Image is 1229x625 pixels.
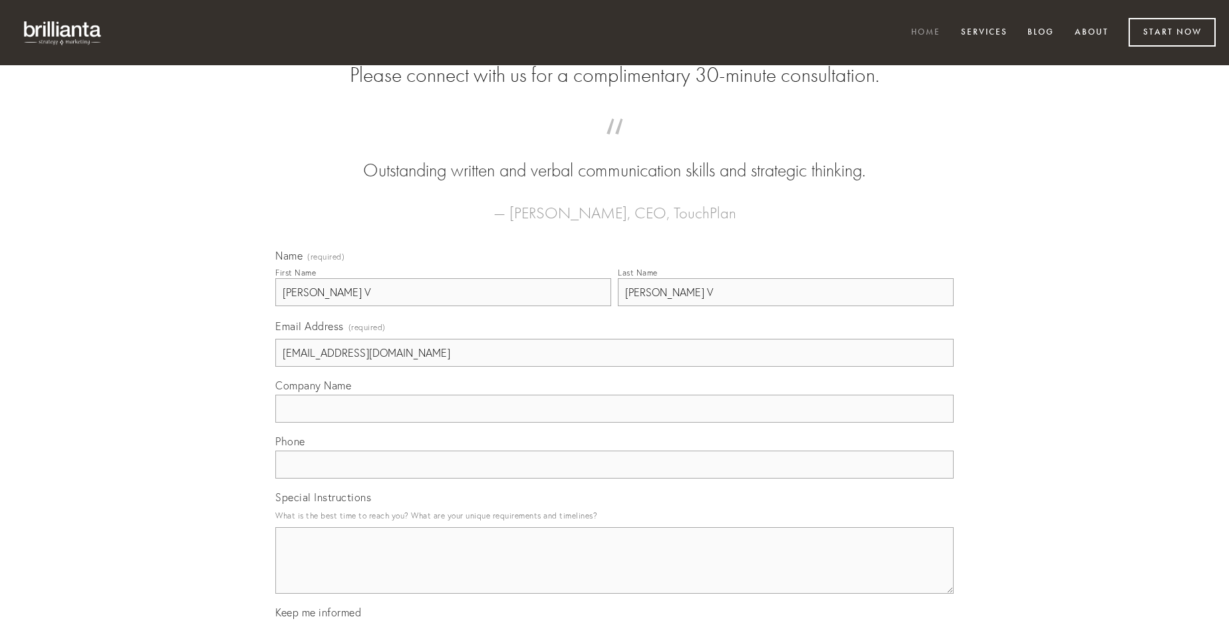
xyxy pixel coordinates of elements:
[275,249,303,262] span: Name
[275,435,305,448] span: Phone
[275,491,371,504] span: Special Instructions
[275,319,344,333] span: Email Address
[275,507,954,524] p: What is the best time to reach you? What are your unique requirements and timelines?
[307,253,344,261] span: (required)
[902,22,949,44] a: Home
[952,22,1016,44] a: Services
[1129,18,1216,47] a: Start Now
[275,63,954,88] h2: Please connect with us for a complimentary 30-minute consultation.
[348,318,386,336] span: (required)
[297,184,932,226] figcaption: — [PERSON_NAME], CEO, TouchPlan
[275,379,351,392] span: Company Name
[13,13,113,52] img: brillianta - research, strategy, marketing
[297,132,932,158] span: “
[1019,22,1063,44] a: Blog
[275,268,316,278] div: First Name
[275,606,361,619] span: Keep me informed
[618,268,658,278] div: Last Name
[1066,22,1117,44] a: About
[297,132,932,184] blockquote: Outstanding written and verbal communication skills and strategic thinking.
